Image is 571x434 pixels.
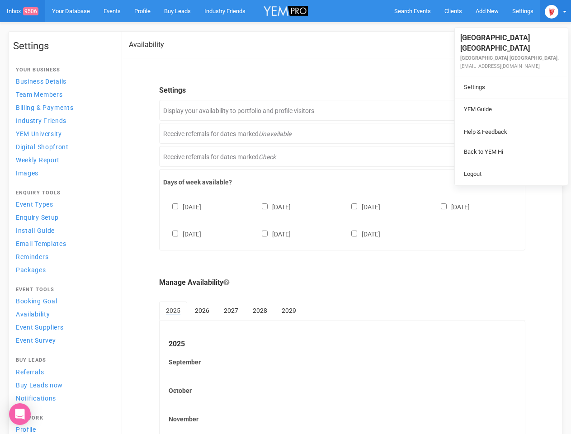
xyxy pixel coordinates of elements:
[13,141,113,153] a: Digital Shopfront
[13,308,113,320] a: Availability
[13,211,113,223] a: Enquiry Setup
[159,278,525,288] legend: Manage Availability
[13,127,113,140] a: YEM University
[342,229,380,239] label: [DATE]
[457,165,566,183] a: Logout
[16,324,64,331] span: Event Suppliers
[253,229,291,239] label: [DATE]
[16,91,62,98] span: Team Members
[169,339,516,349] legend: 2025
[460,63,540,69] small: [EMAIL_ADDRESS][DOMAIN_NAME]
[444,8,462,14] span: Clients
[9,403,31,425] div: Open Intercom Messenger
[169,358,516,367] label: September
[246,302,274,320] a: 2028
[16,297,57,305] span: Booking Goal
[16,143,69,151] span: Digital Shopfront
[476,8,499,14] span: Add New
[342,202,380,212] label: [DATE]
[13,392,113,404] a: Notifications
[13,224,113,236] a: Install Guide
[460,33,530,52] span: [GEOGRAPHIC_DATA] [GEOGRAPHIC_DATA]
[129,41,164,49] h2: Availability
[259,130,291,137] em: Unavailable
[16,201,53,208] span: Event Types
[16,214,59,221] span: Enquiry Setup
[13,167,113,179] a: Images
[13,88,113,100] a: Team Members
[16,130,62,137] span: YEM University
[159,123,525,144] div: Receive referrals for dates marked
[13,379,113,391] a: Buy Leads now
[13,75,113,87] a: Business Details
[16,415,110,421] h4: Network
[351,203,357,209] input: [DATE]
[172,203,178,209] input: [DATE]
[169,386,516,395] label: October
[217,302,245,320] a: 2027
[253,202,291,212] label: [DATE]
[16,395,56,402] span: Notifications
[13,114,113,127] a: Industry Friends
[16,240,66,247] span: Email Templates
[13,366,113,378] a: Referrals
[460,55,559,61] small: [GEOGRAPHIC_DATA] [GEOGRAPHIC_DATA].
[13,41,113,52] h1: Settings
[23,7,38,15] span: 9506
[13,154,113,166] a: Weekly Report
[262,231,268,236] input: [DATE]
[16,227,55,234] span: Install Guide
[16,266,46,274] span: Packages
[159,100,525,121] div: Display your availability to portfolio and profile visitors
[545,5,558,19] img: open-uri20250107-2-1pbi2ie
[457,79,566,96] a: Settings
[16,311,50,318] span: Availability
[16,190,110,196] h4: Enquiry Tools
[163,229,201,239] label: [DATE]
[262,203,268,209] input: [DATE]
[16,287,110,292] h4: Event Tools
[188,302,216,320] a: 2026
[169,415,516,424] label: November
[163,178,521,187] label: Days of week available?
[457,143,566,161] a: Back to YEM Hi
[163,202,201,212] label: [DATE]
[13,321,113,333] a: Event Suppliers
[432,202,470,212] label: [DATE]
[159,302,187,321] a: 2025
[16,78,66,85] span: Business Details
[441,203,447,209] input: [DATE]
[16,104,74,111] span: Billing & Payments
[16,358,110,363] h4: Buy Leads
[13,250,113,263] a: Reminders
[16,337,56,344] span: Event Survey
[275,302,303,320] a: 2029
[159,146,525,167] div: Receive referrals for dates marked
[16,170,38,177] span: Images
[13,237,113,250] a: Email Templates
[394,8,431,14] span: Search Events
[13,264,113,276] a: Packages
[16,156,60,164] span: Weekly Report
[457,123,566,141] a: Help & Feedback
[457,101,566,118] a: YEM Guide
[16,67,110,73] h4: Your Business
[259,153,276,160] em: Check
[16,253,48,260] span: Reminders
[159,85,525,96] legend: Settings
[13,101,113,113] a: Billing & Payments
[13,198,113,210] a: Event Types
[172,231,178,236] input: [DATE]
[351,231,357,236] input: [DATE]
[13,295,113,307] a: Booking Goal
[13,334,113,346] a: Event Survey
